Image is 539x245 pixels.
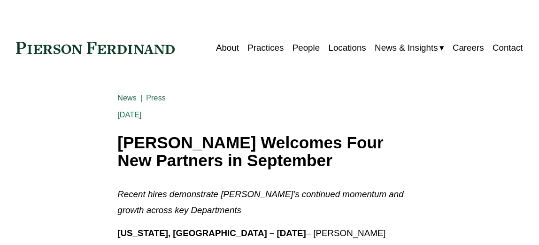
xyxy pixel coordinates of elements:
a: folder dropdown [375,39,444,57]
a: Press [146,94,166,102]
em: Recent hires demonstrate [PERSON_NAME]’s continued momentum and growth across key Departments [117,189,406,215]
a: Locations [328,39,366,57]
a: Practices [247,39,284,57]
a: News [117,94,137,102]
h1: [PERSON_NAME] Welcomes Four New Partners in September [117,134,421,170]
span: [DATE] [117,111,141,119]
a: About [216,39,239,57]
a: People [293,39,320,57]
a: Contact [493,39,523,57]
span: News & Insights [375,40,438,56]
a: Careers [453,39,484,57]
strong: [US_STATE], [GEOGRAPHIC_DATA] – [DATE] [117,228,306,238]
